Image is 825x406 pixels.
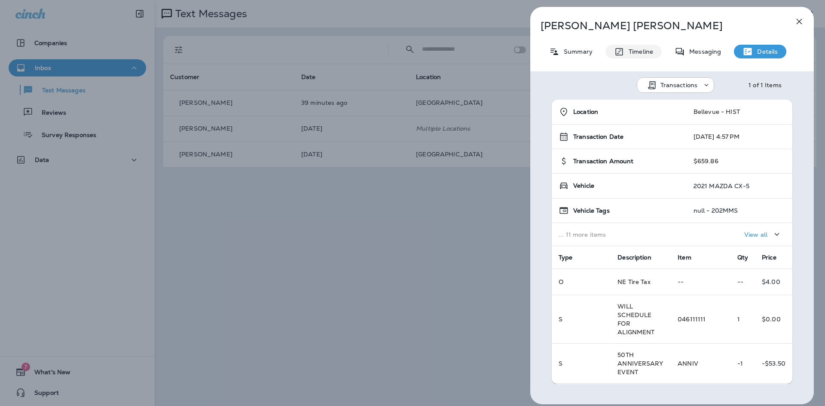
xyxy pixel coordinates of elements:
[573,108,598,116] span: Location
[762,278,785,285] p: $4.00
[753,48,778,55] p: Details
[762,316,785,323] p: $0.00
[678,278,723,285] p: --
[737,315,740,323] span: 1
[678,360,698,367] span: ANNIV
[687,125,792,149] td: [DATE] 4:57 PM
[624,48,653,55] p: Timeline
[737,253,748,261] span: Qty
[617,302,654,336] span: WILL SCHEDULE FOR ALIGNMENT
[573,207,610,214] span: Vehicle Tags
[573,133,623,140] span: Transaction Date
[617,351,663,376] span: 50TH ANNIVERSARY EVENT
[559,360,562,367] span: S
[694,183,749,189] p: 2021 MAZDA CX-5
[573,182,594,189] span: Vehicle
[617,278,651,286] span: NE Tire Tax
[685,48,721,55] p: Messaging
[573,158,634,165] span: Transaction Amount
[559,253,573,261] span: Type
[559,315,562,323] span: S
[741,226,785,242] button: View all
[762,253,776,261] span: Price
[737,360,743,367] span: -1
[678,253,691,261] span: Item
[694,207,738,214] p: null - 202MMS
[559,231,680,238] p: ... 11 more items
[541,20,775,32] p: [PERSON_NAME] [PERSON_NAME]
[744,231,767,238] p: View all
[687,100,792,125] td: Bellevue - HIST
[559,48,593,55] p: Summary
[749,82,782,89] div: 1 of 1 Items
[678,315,706,323] span: 046111111
[762,360,785,367] p: -$53.50
[737,278,748,285] p: --
[617,253,651,261] span: Description
[687,149,792,174] td: $659.86
[660,82,698,89] p: Transactions
[559,278,563,286] span: O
